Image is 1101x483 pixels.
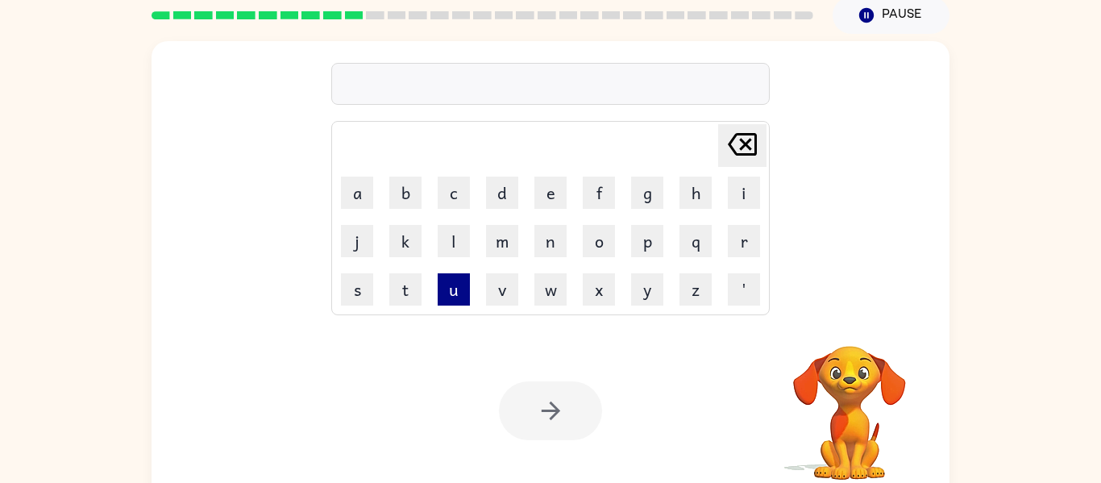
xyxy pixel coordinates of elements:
[534,225,567,257] button: n
[583,225,615,257] button: o
[389,273,422,306] button: t
[769,321,930,482] video: Your browser must support playing .mp4 files to use Literably. Please try using another browser.
[534,177,567,209] button: e
[438,225,470,257] button: l
[438,177,470,209] button: c
[679,225,712,257] button: q
[631,225,663,257] button: p
[389,177,422,209] button: b
[341,225,373,257] button: j
[728,177,760,209] button: i
[679,273,712,306] button: z
[534,273,567,306] button: w
[631,177,663,209] button: g
[728,225,760,257] button: r
[486,273,518,306] button: v
[583,177,615,209] button: f
[389,225,422,257] button: k
[583,273,615,306] button: x
[438,273,470,306] button: u
[486,177,518,209] button: d
[341,177,373,209] button: a
[728,273,760,306] button: '
[631,273,663,306] button: y
[341,273,373,306] button: s
[486,225,518,257] button: m
[679,177,712,209] button: h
